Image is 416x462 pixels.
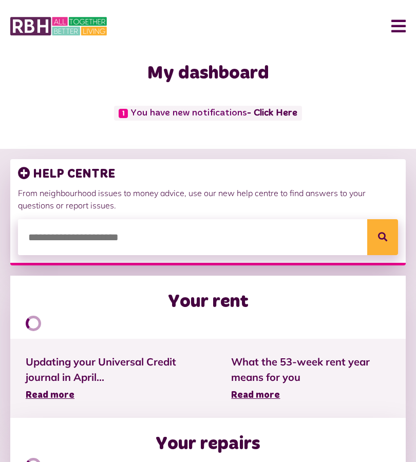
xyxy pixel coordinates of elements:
[26,354,200,402] a: Updating your Universal Credit journal in April... Read more
[10,63,406,85] h1: My dashboard
[119,109,128,118] span: 1
[10,15,107,37] img: MyRBH
[26,354,200,385] span: Updating your Universal Credit journal in April...
[231,354,390,385] span: What the 53-week rent year means for you
[114,106,301,121] span: You have new notifications
[231,391,280,400] span: Read more
[168,291,249,313] h2: Your rent
[18,167,398,182] h3: HELP CENTRE
[247,108,297,118] a: - Click Here
[26,391,74,400] span: Read more
[18,187,398,211] p: From neighbourhood issues to money advice, use our new help centre to find answers to your questi...
[156,433,260,455] h2: Your repairs
[231,354,390,402] a: What the 53-week rent year means for you Read more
